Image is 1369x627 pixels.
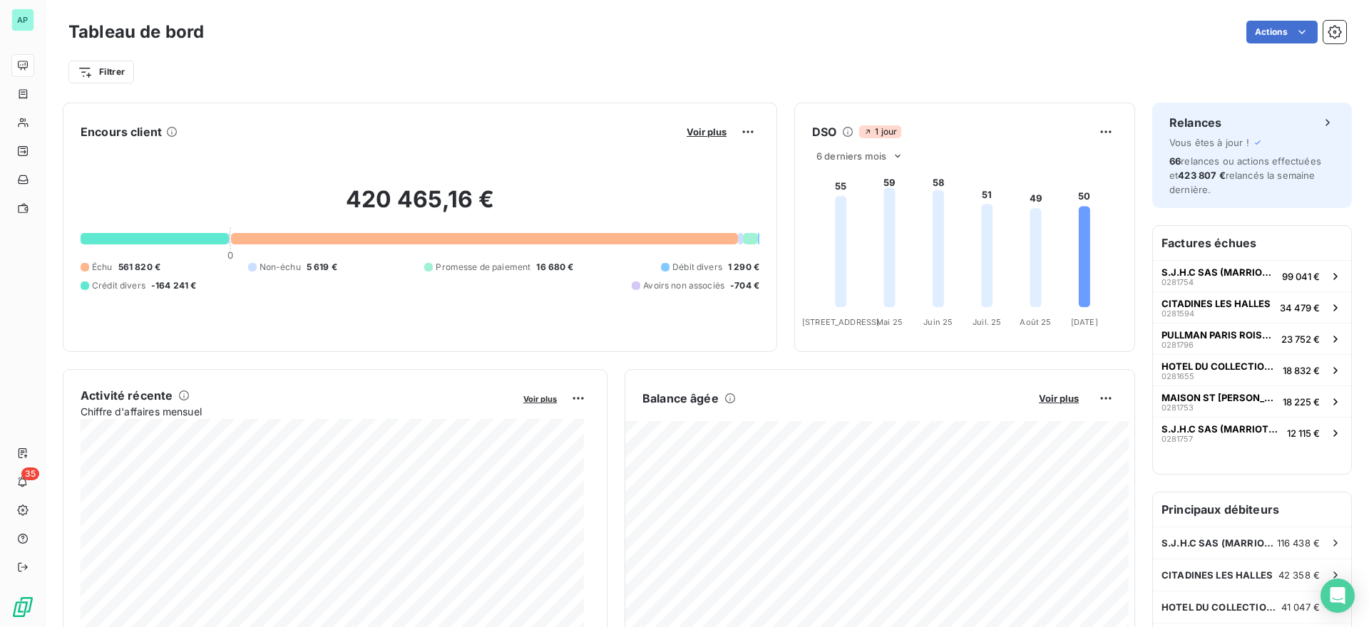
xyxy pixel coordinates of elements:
[923,317,953,327] tspan: Juin 25
[672,261,722,274] span: Débit divers
[519,392,561,405] button: Voir plus
[1153,291,1351,323] button: CITADINES LES HALLES028159434 479 €
[682,125,731,138] button: Voir plus
[1162,329,1276,341] span: PULLMAN PARIS ROISSY CDG
[1162,601,1281,613] span: HOTEL DU COLLECTIONNEUR
[536,261,573,274] span: 16 680 €
[1162,298,1271,309] span: CITADINES LES HALLES
[151,279,197,292] span: -164 241 €
[1162,537,1277,549] span: S.J.H.C SAS (MARRIOTT RIVE GAUCHE)
[1162,372,1194,380] span: 0281655
[1169,155,1321,195] span: relances ou actions effectuées et relancés la semaine dernière.
[1153,226,1351,260] h6: Factures échues
[1153,492,1351,527] h6: Principaux débiteurs
[1035,392,1083,405] button: Voir plus
[1287,427,1320,439] span: 12 115 €
[1162,341,1194,349] span: 0281796
[802,317,879,327] tspan: [STREET_ADDRESS]
[68,19,204,45] h3: Tableau de bord
[11,9,34,31] div: AP
[81,123,162,140] h6: Encours client
[642,390,719,407] h6: Balance âgée
[1169,137,1249,148] span: Vous êtes à jour !
[68,61,134,83] button: Filtrer
[1162,392,1277,403] span: MAISON ST [PERSON_NAME]
[227,249,233,261] span: 0
[21,467,39,480] span: 35
[1153,260,1351,291] button: S.J.H.C SAS (MARRIOTT RIVE GAUCHE)028175499 041 €
[307,261,337,274] span: 5 619 €
[523,394,557,404] span: Voir plus
[1162,423,1281,435] span: S.J.H.C SAS (MARRIOTT RIVE GAUCHE)
[728,261,759,274] span: 1 290 €
[260,261,301,274] span: Non-échu
[1039,393,1079,404] span: Voir plus
[81,185,759,228] h2: 420 465,16 €
[1281,601,1320,613] span: 41 047 €
[1169,155,1181,167] span: 66
[1162,435,1193,443] span: 0281757
[1162,278,1194,286] span: 0281754
[816,150,886,162] span: 6 derniers mois
[687,126,727,138] span: Voir plus
[1020,317,1051,327] tspan: Août 25
[643,279,724,292] span: Avoirs non associés
[1280,302,1320,313] span: 34 479 €
[1162,403,1194,412] span: 0281753
[81,387,173,404] h6: Activité récente
[1153,417,1351,448] button: S.J.H.C SAS (MARRIOTT RIVE GAUCHE)028175712 115 €
[973,317,1001,327] tspan: Juil. 25
[1162,569,1273,581] span: CITADINES LES HALLES
[92,261,113,274] span: Échu
[1246,21,1318,43] button: Actions
[1281,333,1320,345] span: 23 752 €
[1283,365,1320,376] span: 18 832 €
[1277,537,1320,549] span: 116 438 €
[1169,114,1221,131] h6: Relances
[1162,266,1276,278] span: S.J.H.C SAS (MARRIOTT RIVE GAUCHE)
[11,596,34,618] img: Logo LeanPay
[730,279,759,292] span: -704 €
[1162,361,1277,372] span: HOTEL DU COLLECTIONNEUR
[436,261,530,274] span: Promesse de paiement
[1153,354,1351,385] button: HOTEL DU COLLECTIONNEUR028165518 832 €
[1071,317,1098,327] tspan: [DATE]
[1162,309,1194,318] span: 0281594
[812,123,836,140] h6: DSO
[1283,396,1320,408] span: 18 225 €
[1282,271,1320,282] span: 99 041 €
[876,317,903,327] tspan: Mai 25
[859,125,901,138] span: 1 jour
[1321,579,1355,613] div: Open Intercom Messenger
[92,279,145,292] span: Crédit divers
[1153,385,1351,417] button: MAISON ST [PERSON_NAME]028175318 225 €
[1153,323,1351,354] button: PULLMAN PARIS ROISSY CDG028179623 752 €
[118,261,160,274] span: 561 820 €
[1178,170,1225,181] span: 423 807 €
[1278,569,1320,581] span: 42 358 €
[81,404,513,419] span: Chiffre d'affaires mensuel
